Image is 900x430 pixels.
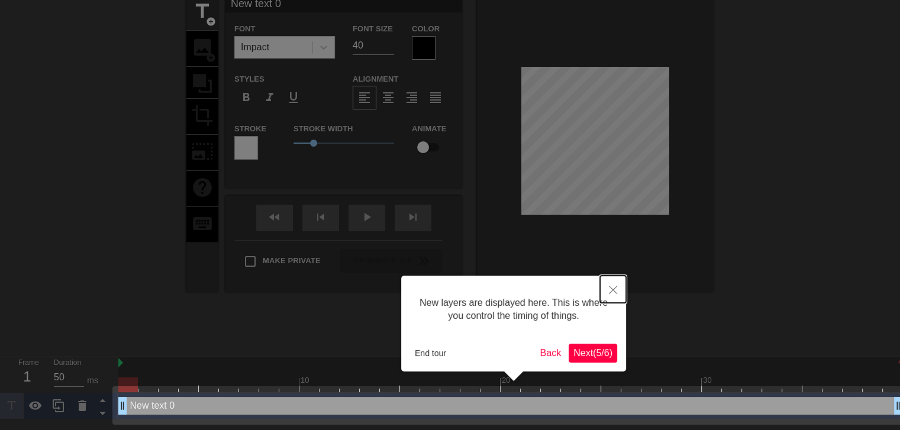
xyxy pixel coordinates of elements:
[536,344,566,363] button: Back
[600,276,626,303] button: Close
[569,344,617,363] button: Next
[410,284,617,335] div: New layers are displayed here. This is where you control the timing of things.
[573,348,612,358] span: Next ( 5 / 6 )
[410,344,451,362] button: End tour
